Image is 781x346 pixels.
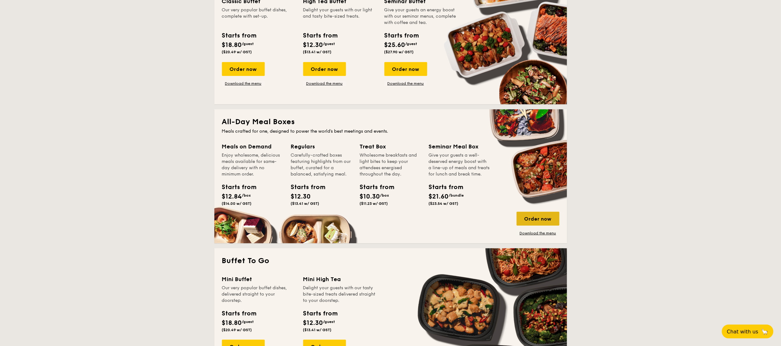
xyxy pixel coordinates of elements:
span: /guest [405,42,417,46]
h2: All-Day Meal Boxes [222,117,559,127]
div: Regulars [291,142,352,151]
div: Order now [222,62,265,76]
div: Order now [384,62,427,76]
span: $12.84 [222,193,242,200]
span: 🦙 [761,328,768,335]
div: Starts from [222,309,256,318]
span: /box [380,193,389,198]
span: $12.30 [303,41,323,49]
span: ($27.90 w/ GST) [384,50,414,54]
div: Starts from [291,182,319,192]
span: $12.30 [291,193,311,200]
div: Meals on Demand [222,142,283,151]
div: Treat Box [360,142,421,151]
span: /box [242,193,251,198]
span: $25.60 [384,41,405,49]
span: ($13.41 w/ GST) [291,201,320,206]
span: /guest [323,42,335,46]
a: Download the menu [384,81,427,86]
div: Give your guests an energy boost with our seminar menus, complete with coffee and tea. [384,7,458,26]
span: ($20.49 w/ GST) [222,328,252,332]
div: Meals crafted for one, designed to power the world's best meetings and events. [222,128,559,135]
h2: Buffet To Go [222,256,559,266]
span: $18.80 [222,41,242,49]
span: /guest [323,320,335,324]
div: Mini High Tea [303,275,377,284]
span: ($13.41 w/ GST) [303,50,332,54]
div: Starts from [384,31,419,40]
span: /guest [242,42,254,46]
div: Starts from [303,31,337,40]
div: Order now [303,62,346,76]
a: Download the menu [517,231,559,236]
div: Starts from [222,182,250,192]
div: Seminar Meal Box [429,142,490,151]
div: Starts from [303,309,337,318]
span: /guest [242,320,254,324]
span: $18.80 [222,319,242,327]
div: Give your guests a well-deserved energy boost with a line-up of meals and treats for lunch and br... [429,152,490,177]
div: Our very popular buffet dishes, delivered straight to your doorstep. [222,285,296,304]
a: Download the menu [303,81,346,86]
a: Download the menu [222,81,265,86]
div: Order now [517,212,559,226]
span: /bundle [449,193,464,198]
span: Chat with us [727,329,758,335]
div: Our very popular buffet dishes, complete with set-up. [222,7,296,26]
span: ($23.54 w/ GST) [429,201,459,206]
div: Enjoy wholesome, delicious meals available for same-day delivery with no minimum order. [222,152,283,177]
div: Delight your guests with our light and tasty bite-sized treats. [303,7,377,26]
div: Starts from [360,182,388,192]
span: ($13.41 w/ GST) [303,328,332,332]
div: Starts from [222,31,256,40]
span: $21.60 [429,193,449,200]
div: Starts from [429,182,457,192]
span: $12.30 [303,319,323,327]
span: ($11.23 w/ GST) [360,201,388,206]
div: Mini Buffet [222,275,296,284]
div: Delight your guests with our tasty bite-sized treats delivered straight to your doorstep. [303,285,377,304]
div: Wholesome breakfasts and light bites to keep your attendees energised throughout the day. [360,152,421,177]
span: ($14.00 w/ GST) [222,201,252,206]
div: Carefully-crafted boxes featuring highlights from our buffet, curated for a balanced, satisfying ... [291,152,352,177]
button: Chat with us🦙 [722,325,773,338]
span: ($20.49 w/ GST) [222,50,252,54]
span: $10.30 [360,193,380,200]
